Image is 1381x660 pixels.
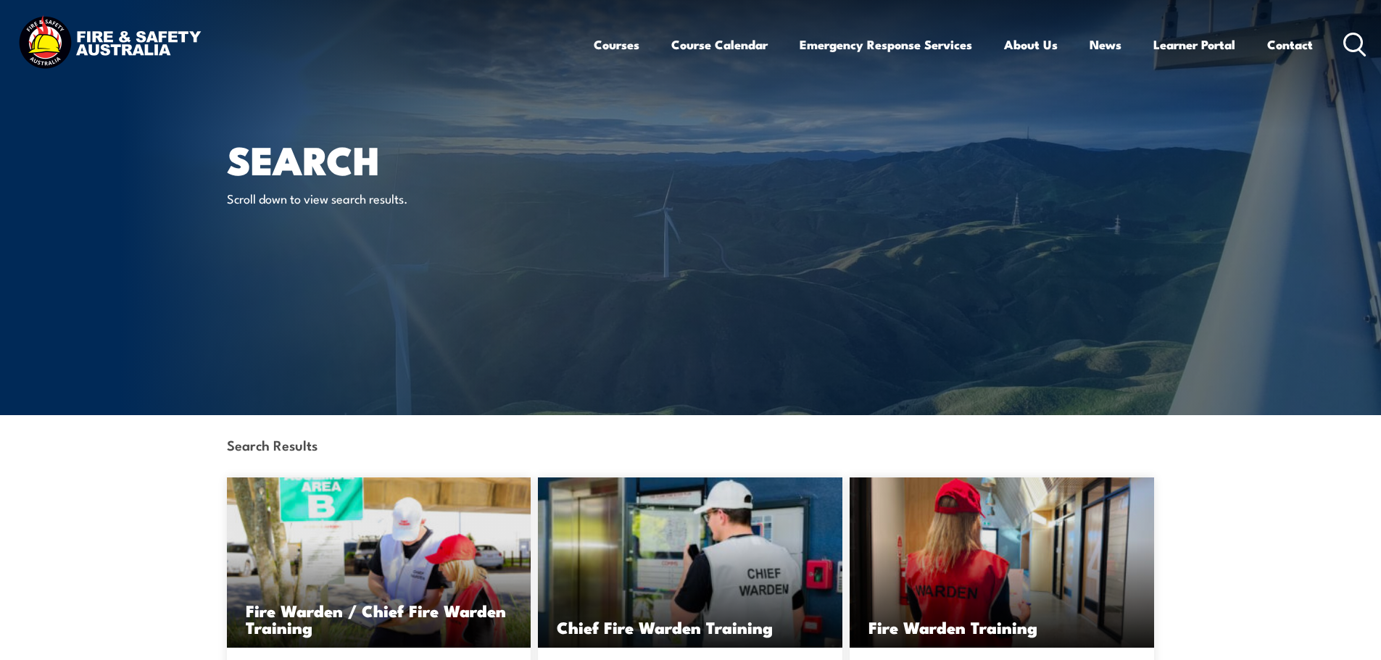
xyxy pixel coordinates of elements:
h3: Chief Fire Warden Training [557,619,824,635]
img: Fire Warden Training [850,477,1154,648]
h3: Fire Warden Training [868,619,1135,635]
img: Fire Warden and Chief Fire Warden Training [227,477,531,648]
a: News [1090,25,1121,64]
p: Scroll down to view search results. [227,190,492,206]
a: Learner Portal [1153,25,1235,64]
a: Courses [594,25,639,64]
strong: Search Results [227,435,318,454]
a: Course Calendar [671,25,768,64]
a: Contact [1267,25,1313,64]
img: Chief Fire Warden Training [538,477,842,648]
a: Fire Warden / Chief Fire Warden Training [227,477,531,648]
h1: Search [227,142,585,176]
a: About Us [1004,25,1058,64]
a: Emergency Response Services [800,25,972,64]
h3: Fire Warden / Chief Fire Warden Training [246,602,513,635]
